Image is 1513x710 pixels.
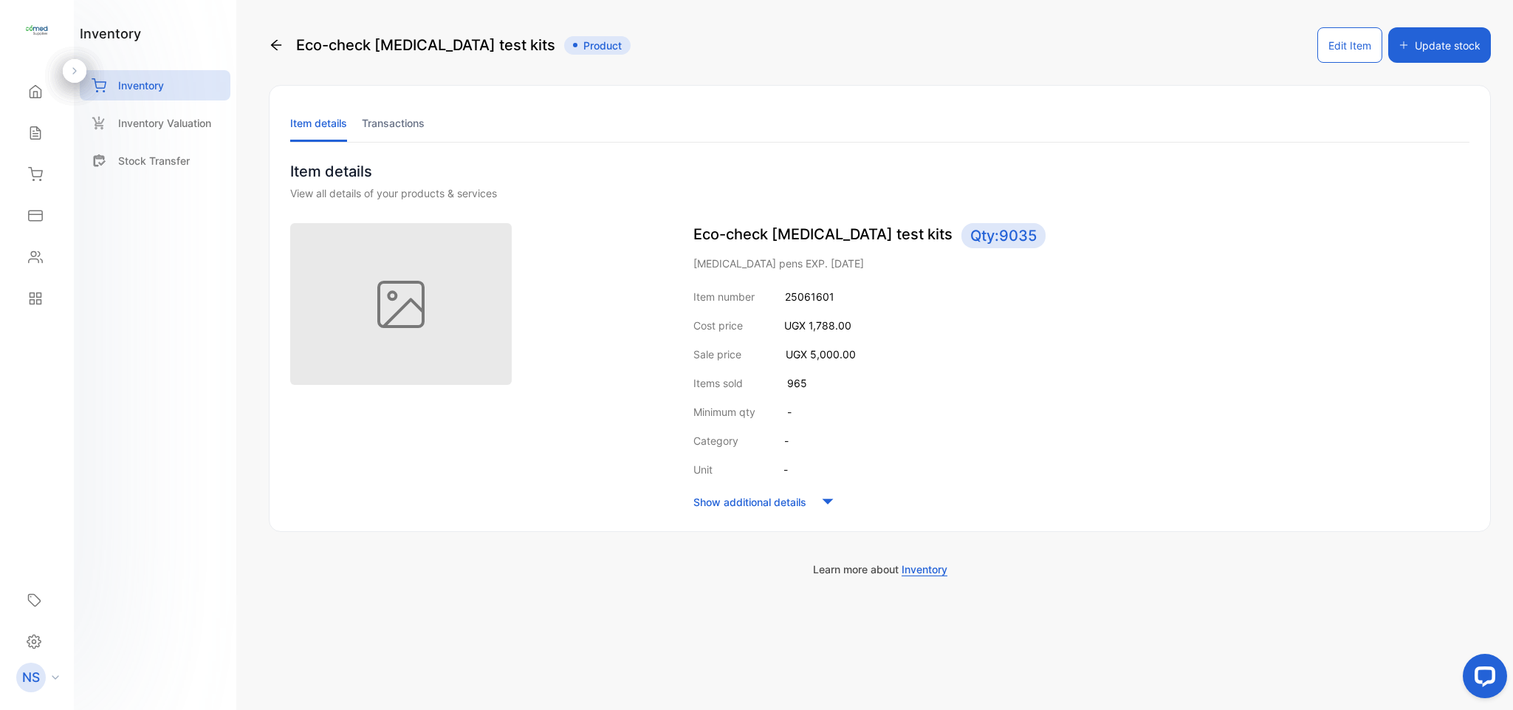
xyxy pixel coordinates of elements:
[362,104,425,142] li: Transactions
[693,433,738,448] p: Category
[22,668,40,687] p: NS
[693,318,743,333] p: Cost price
[693,494,806,510] p: Show additional details
[787,404,792,420] p: -
[269,27,631,63] div: Eco-check [MEDICAL_DATA] test kits
[1388,27,1491,63] button: Update stock
[787,375,807,391] p: 965
[118,115,211,131] p: Inventory Valuation
[80,146,230,176] a: Stock Transfer
[693,289,755,304] p: Item number
[693,375,743,391] p: Items sold
[784,319,851,332] span: UGX 1,788.00
[693,462,713,477] p: Unit
[80,70,230,100] a: Inventory
[693,223,1469,248] p: Eco-check [MEDICAL_DATA] test kits
[80,24,141,44] h1: inventory
[290,160,1469,182] p: Item details
[290,223,512,385] img: item
[786,348,856,361] span: UGX 5,000.00
[290,185,1469,201] div: View all details of your products & services
[961,223,1046,248] span: Qty: 9035
[785,289,834,304] p: 25061601
[1451,648,1513,710] iframe: LiveChat chat widget
[693,347,741,362] p: Sale price
[564,36,631,55] span: Product
[783,462,788,477] p: -
[118,153,190,168] p: Stock Transfer
[118,78,164,93] p: Inventory
[80,108,230,138] a: Inventory Valuation
[269,561,1491,577] p: Learn more about
[902,563,947,576] span: Inventory
[1317,27,1382,63] button: Edit Item
[693,404,755,420] p: Minimum qty
[784,433,789,448] p: -
[693,256,1469,271] p: [MEDICAL_DATA] pens EXP. [DATE]
[290,104,347,142] li: Item details
[26,19,48,41] img: logo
